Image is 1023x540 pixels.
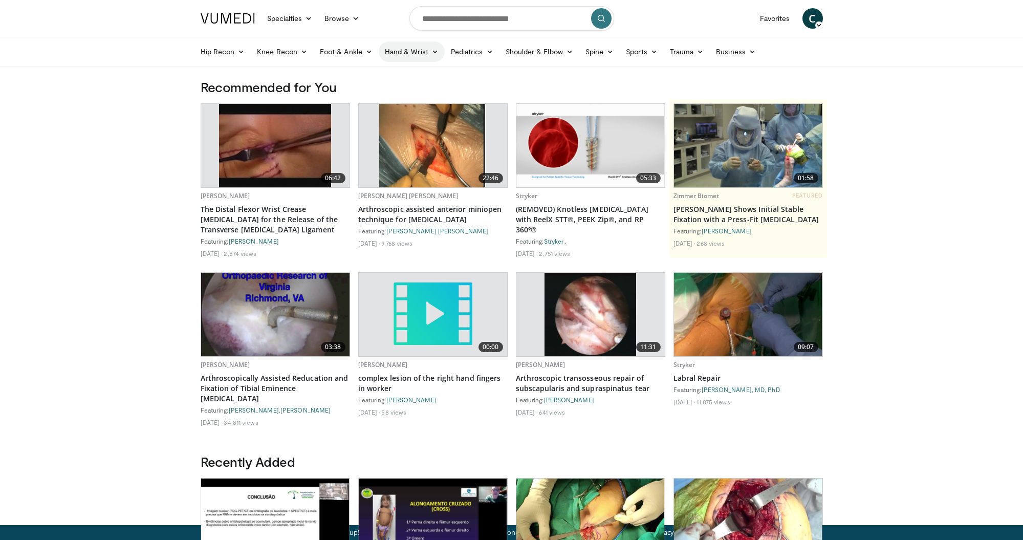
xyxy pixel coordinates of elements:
a: Zimmer Biomet [673,191,720,200]
li: [DATE] [673,398,695,406]
div: Featuring: [516,237,665,245]
li: 2,874 views [224,249,256,257]
img: Picture_5_3_3.png.620x360_q85_upscale.jpg [219,104,331,187]
a: 06:42 [201,104,350,187]
li: [DATE] [201,418,223,426]
div: Featuring: [201,237,350,245]
h3: Recently Added [201,453,823,470]
a: [PERSON_NAME] [229,406,279,414]
li: [DATE] [516,249,538,257]
img: -TiYc6krEQGNAzh35hMDoxOjBrOw-uIx_2.620x360_q85_upscale.jpg [674,273,822,356]
input: Search topics, interventions [409,6,614,31]
span: 06:42 [321,173,345,183]
a: Arthroscopic assisted anterior miniopen technique for [MEDICAL_DATA] [358,204,508,225]
a: Browse [318,8,365,29]
li: 9,768 views [381,239,412,247]
a: Stryker [673,360,695,369]
div: Featuring: [358,227,508,235]
span: FEATURED [792,192,822,199]
a: Specialties [261,8,319,29]
a: [PERSON_NAME] [702,227,752,234]
a: [PERSON_NAME], MD, PhD [702,386,780,393]
a: 00:00 [359,273,507,356]
a: 22:46 [359,104,507,187]
a: Spine [579,41,620,62]
li: 2,751 views [539,249,570,257]
span: 03:38 [321,342,345,352]
a: Stryker . [544,237,567,245]
img: VuMedi Logo [201,13,255,24]
img: dfL_IBnUbMBmFzWH5hMDoxOjBrOw-uIx_2.620x360_q85_upscale.jpg [545,273,637,356]
img: 321592_0000_1.png.620x360_q85_upscale.jpg [201,273,350,356]
a: Pediatrics [445,41,499,62]
a: Arthroscopically Assisted Reducation and Fixation of Tibial Eminence [MEDICAL_DATA] [201,373,350,404]
li: 34,811 views [224,418,258,426]
a: [PERSON_NAME] [229,237,279,245]
div: Featuring: [673,227,823,235]
a: Foot & Ankle [314,41,379,62]
li: [DATE] [201,249,223,257]
li: 641 views [539,408,565,416]
a: [PERSON_NAME] [544,396,594,403]
div: Featuring: [516,396,665,404]
a: C [802,8,823,29]
a: Shoulder & Elbow [499,41,579,62]
img: video.svg [391,273,474,356]
div: Featuring: [673,385,823,394]
h3: Recommended for You [201,79,823,95]
li: [DATE] [358,408,380,416]
a: [PERSON_NAME] [201,191,250,200]
img: 320867_0000_1.png.620x360_q85_upscale.jpg [516,104,665,187]
a: Labral Repair [673,373,823,383]
a: 03:38 [201,273,350,356]
a: Arthroscopic transosseous repair of subscapularis and supraspinatus tear [516,373,665,394]
span: 11:31 [636,342,661,352]
a: 11:31 [516,273,665,356]
li: [DATE] [358,239,380,247]
span: 09:07 [794,342,818,352]
div: Featuring: , [201,406,350,414]
a: Hand & Wrist [379,41,445,62]
a: Sports [620,41,664,62]
li: 58 views [381,408,406,416]
a: [PERSON_NAME] [386,396,437,403]
a: [PERSON_NAME] [201,360,250,369]
li: [DATE] [516,408,538,416]
a: Favorites [754,8,796,29]
a: [PERSON_NAME] [358,360,408,369]
li: 11,075 views [696,398,730,406]
a: 09:07 [674,273,822,356]
a: [PERSON_NAME] [PERSON_NAME] [358,191,459,200]
a: 01:58 [674,104,822,187]
a: [PERSON_NAME] [280,406,331,414]
img: 6bc46ad6-b634-4876-a934-24d4e08d5fac.620x360_q85_upscale.jpg [674,104,822,187]
a: 05:33 [516,104,665,187]
a: Trauma [664,41,710,62]
a: Knee Recon [251,41,314,62]
div: Featuring: [358,396,508,404]
span: 05:33 [636,173,661,183]
span: 22:46 [478,173,503,183]
a: Business [710,41,762,62]
li: [DATE] [673,239,695,247]
a: Hip Recon [194,41,251,62]
a: The Distal Flexor Wrist Crease [MEDICAL_DATA] for the Release of the Transverse [MEDICAL_DATA] Li... [201,204,350,235]
a: complex lesion of the right hand fingers in worker [358,373,508,394]
li: 268 views [696,239,725,247]
a: [PERSON_NAME] [PERSON_NAME] [386,227,489,234]
a: (REMOVED) Knotless [MEDICAL_DATA] with ReelX STT®, PEEK Zip®, and RP 360º® [516,204,665,235]
img: fernan_1.png.620x360_q85_upscale.jpg [379,104,486,187]
span: 01:58 [794,173,818,183]
a: Stryker [516,191,538,200]
a: [PERSON_NAME] [516,360,565,369]
span: 00:00 [478,342,503,352]
a: [PERSON_NAME] Shows Initial Stable Fixation with a Press-Fit [MEDICAL_DATA] [673,204,823,225]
